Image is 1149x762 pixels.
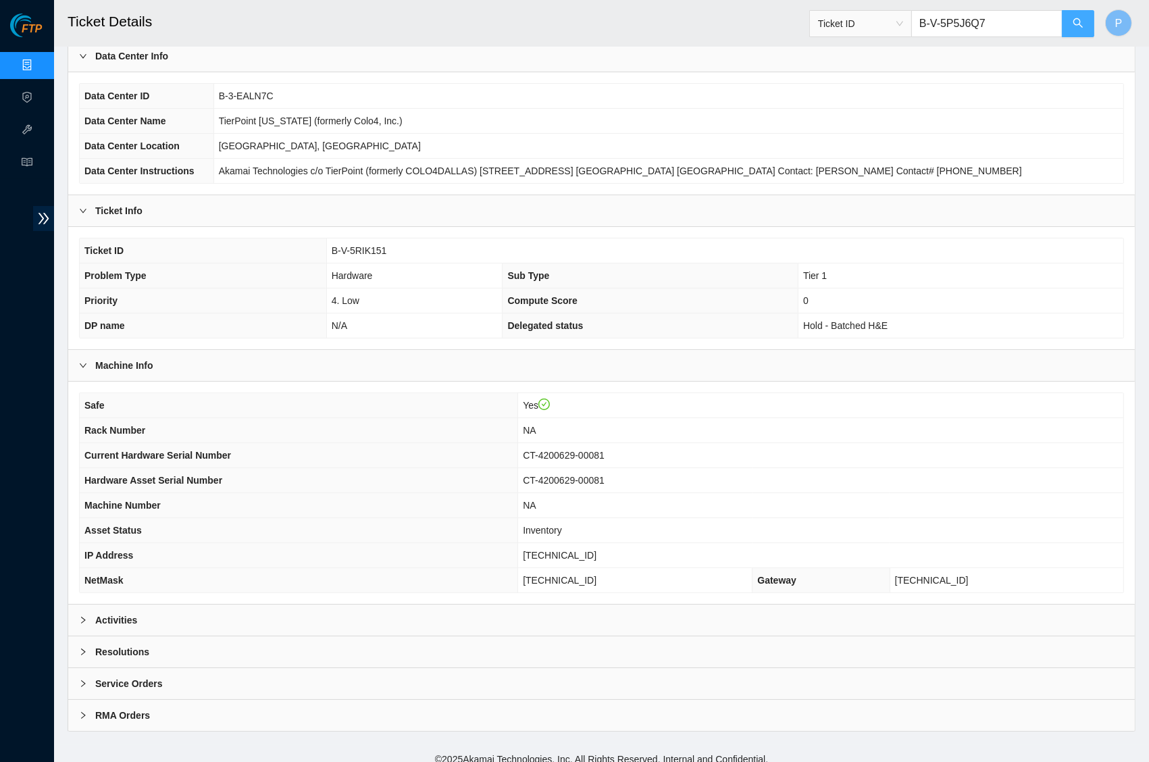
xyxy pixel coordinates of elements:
span: 4. Low [332,295,359,306]
span: TierPoint [US_STATE] (formerly Colo4, Inc.) [219,116,403,126]
b: Resolutions [95,644,149,659]
span: [TECHNICAL_ID] [895,575,969,586]
span: Current Hardware Serial Number [84,450,231,461]
img: Akamai Technologies [10,14,68,37]
span: Akamai Technologies c/o TierPoint (formerly COLO4DALLAS) [STREET_ADDRESS] [GEOGRAPHIC_DATA] [GEOG... [219,166,1022,176]
span: Machine Number [84,500,161,511]
span: Ticket ID [84,245,124,256]
span: Asset Status [84,525,142,536]
span: Safe [84,400,105,411]
div: RMA Orders [68,700,1135,731]
span: N/A [332,320,347,331]
span: right [79,680,87,688]
div: Resolutions [68,636,1135,667]
b: Ticket Info [95,203,143,218]
span: [TECHNICAL_ID] [523,550,596,561]
span: double-right [33,206,54,231]
span: Yes [523,400,550,411]
span: Gateway [757,575,796,586]
span: check-circle [538,399,551,411]
span: NA [523,425,536,436]
span: [GEOGRAPHIC_DATA], [GEOGRAPHIC_DATA] [219,141,421,151]
span: Priority [84,295,118,306]
div: Ticket Info [68,195,1135,226]
span: Hold - Batched H&E [803,320,888,331]
span: B-3-EALN7C [219,91,274,101]
span: Sub Type [507,270,549,281]
span: Data Center Name [84,116,166,126]
div: Activities [68,605,1135,636]
span: CT-4200629-00081 [523,475,605,486]
b: Data Center Info [95,49,168,63]
span: Hardware [332,270,373,281]
div: Machine Info [68,350,1135,381]
b: Service Orders [95,676,163,691]
span: NA [523,500,536,511]
span: search [1073,18,1083,30]
span: Hardware Asset Serial Number [84,475,222,486]
span: Ticket ID [818,14,903,34]
span: Inventory [523,525,562,536]
span: 0 [803,295,809,306]
span: right [79,207,87,215]
b: Machine Info [95,358,153,373]
button: P [1105,9,1132,36]
span: Compute Score [507,295,577,306]
span: right [79,361,87,370]
span: NetMask [84,575,124,586]
span: P [1115,15,1123,32]
button: search [1062,10,1094,37]
span: CT-4200629-00081 [523,450,605,461]
span: DP name [84,320,125,331]
div: Data Center Info [68,41,1135,72]
input: Enter text here... [911,10,1063,37]
span: read [22,151,32,178]
span: IP Address [84,550,133,561]
span: right [79,52,87,60]
span: B-V-5RIK151 [332,245,387,256]
span: right [79,711,87,719]
span: Delegated status [507,320,583,331]
span: Problem Type [84,270,147,281]
div: Service Orders [68,668,1135,699]
span: [TECHNICAL_ID] [523,575,596,586]
span: Data Center ID [84,91,149,101]
b: Activities [95,613,137,628]
b: RMA Orders [95,708,150,723]
span: right [79,616,87,624]
span: FTP [22,23,42,36]
span: right [79,648,87,656]
span: Data Center Instructions [84,166,195,176]
a: Akamai TechnologiesFTP [10,24,42,42]
span: Tier 1 [803,270,827,281]
span: Data Center Location [84,141,180,151]
span: Rack Number [84,425,145,436]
